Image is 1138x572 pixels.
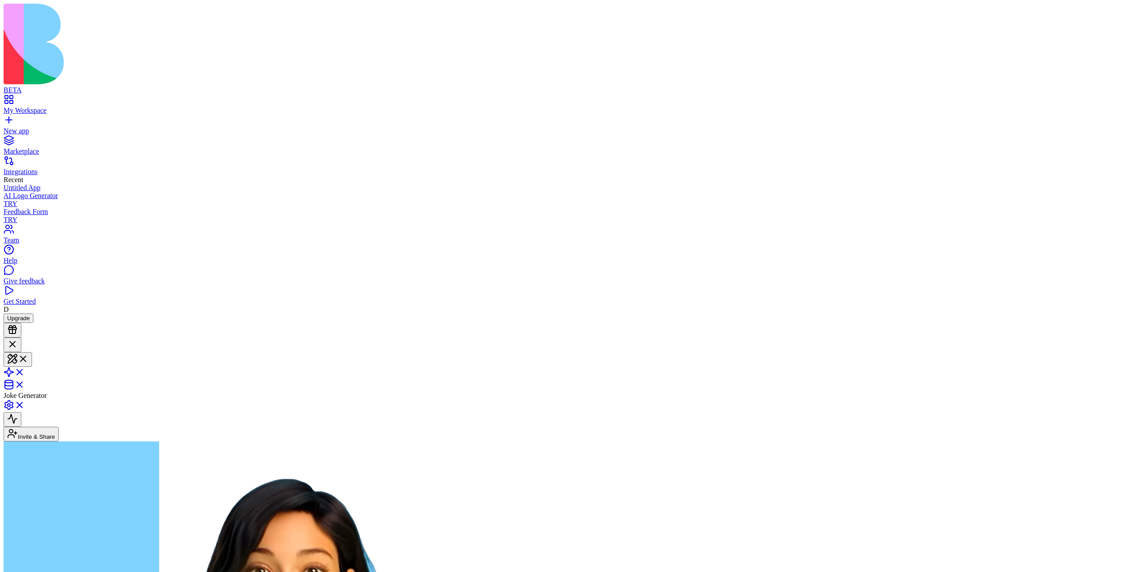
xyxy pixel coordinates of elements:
div: AI Logo Generator [4,192,1134,200]
a: Team [4,228,1134,244]
div: Integrations [4,168,1134,176]
a: BETA [4,78,1134,94]
a: My Workspace [4,99,1134,115]
img: logo [4,4,361,84]
div: BETA [4,86,1134,94]
a: Get Started [4,290,1134,306]
span: D [4,306,9,313]
div: Help [4,257,1134,265]
div: New app [4,127,1134,135]
div: Marketplace [4,147,1134,155]
a: Marketplace [4,139,1134,155]
span: Recent [4,176,23,183]
div: Feedback Form [4,208,1134,216]
a: Upgrade [4,314,33,322]
button: Upgrade [4,314,33,323]
p: Get ready to laugh with AI-powered humor! [7,53,126,78]
div: Give feedback [4,277,1134,285]
h1: 😂 Joke Generator 🎭 [7,14,126,50]
div: TRY [4,216,1134,224]
a: AI Logo GeneratorTRY [4,192,1134,208]
a: Integrations [4,160,1134,176]
div: Get Started [4,298,1134,306]
a: Give feedback [4,269,1134,285]
a: Feedback FormTRY [4,208,1134,224]
button: Invite & Share [4,427,59,441]
div: Team [4,236,1134,244]
div: My Workspace [4,107,1134,115]
a: Help [4,249,1134,265]
span: Joke Generator [4,392,47,399]
div: TRY [4,200,1134,208]
a: Untitled App [4,184,1134,192]
a: New app [4,119,1134,135]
